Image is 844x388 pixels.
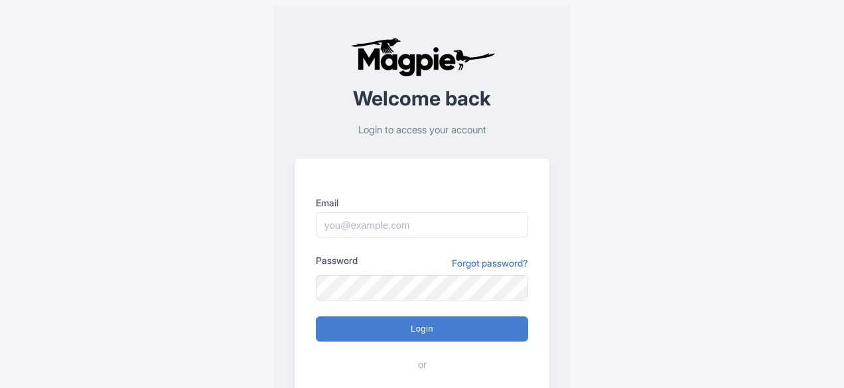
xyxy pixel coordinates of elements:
[316,212,528,237] input: you@example.com
[316,196,528,210] label: Email
[452,256,528,270] a: Forgot password?
[295,88,549,109] h2: Welcome back
[316,253,358,267] label: Password
[348,37,497,77] img: logo-ab69f6fb50320c5b225c76a69d11143b.png
[418,357,427,373] span: or
[295,123,549,138] p: Login to access your account
[316,316,528,342] input: Login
